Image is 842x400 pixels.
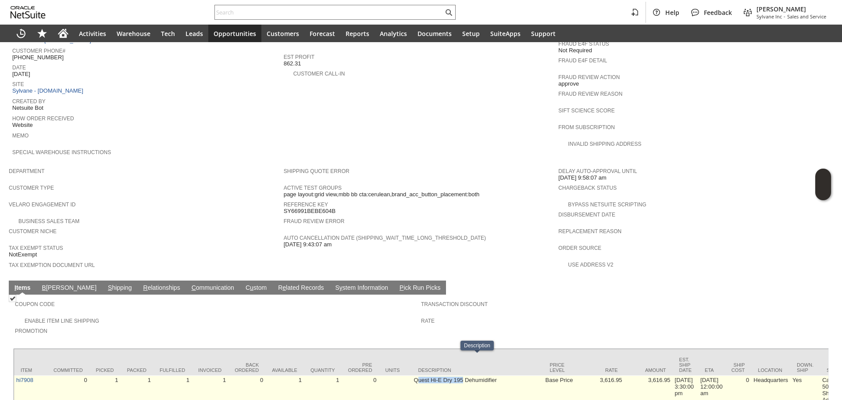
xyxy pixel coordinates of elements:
div: Back Ordered [235,362,259,373]
span: Oracle Guided Learning Widget. To move around, please hold and drag [815,185,831,201]
span: Support [531,29,556,38]
span: SY66991BEBE604B [284,208,336,215]
span: Warehouse [117,29,150,38]
span: Leads [186,29,203,38]
a: Opportunities [208,25,261,42]
div: Amount [631,368,666,373]
div: ETA [705,368,718,373]
a: Warehouse [111,25,156,42]
img: Checked [9,295,16,302]
a: Support [526,25,561,42]
div: Quantity [310,368,335,373]
div: Available [272,368,297,373]
a: Enable Item Line Shipping [25,318,99,324]
span: C [192,284,196,291]
a: Customer Type [9,185,54,191]
a: Customer Niche [9,228,57,234]
span: [PERSON_NAME] [756,5,826,13]
a: Customer Call-in [293,71,345,77]
a: Replacement reason [558,228,621,234]
a: How Order Received [12,115,74,122]
a: Use Address V2 [568,262,613,268]
div: Rate [583,368,618,373]
a: Related Records [276,284,326,292]
span: Feedback [704,8,732,17]
a: Special Warehouse Instructions [12,149,111,155]
a: Custom [243,284,269,292]
a: Pick Run Picks [397,284,442,292]
div: Fulfilled [160,368,185,373]
a: Memo [12,133,29,139]
span: Reports [346,29,369,38]
svg: Shortcuts [37,28,47,39]
input: Search [215,7,443,18]
a: System Information [333,284,390,292]
a: Items [12,284,33,292]
span: u [250,284,253,291]
a: Fraud Review Reason [558,91,622,97]
a: Activities [74,25,111,42]
div: Down. Ship [797,362,813,373]
span: Tech [161,29,175,38]
a: Sift Science Score [558,108,614,114]
div: Picked [96,368,114,373]
a: Est Profit [284,54,314,60]
iframe: Click here to launch Oracle Guided Learning Help Panel [815,169,831,200]
a: Shipping [106,284,134,292]
a: Fraud Review Action [558,74,620,80]
a: Chargeback Status [558,185,617,191]
a: Rate [421,318,435,324]
div: Pre Ordered [348,362,372,373]
div: Packed [127,368,146,373]
span: [PHONE_NUMBER] [12,54,64,61]
span: page layout:grid view,mbb bb cta:cerulean,brand_acc_button_placement:both [284,191,480,198]
span: [DATE] 9:43:07 am [284,241,332,248]
a: Sylvane - [DOMAIN_NAME] [12,87,86,94]
a: Customers [261,25,304,42]
span: Setup [462,29,480,38]
span: Activities [79,29,106,38]
a: Documents [412,25,457,42]
span: I [14,284,16,291]
div: Invoiced [198,368,221,373]
a: Fraud E4F Status [558,41,609,47]
span: P [400,284,403,291]
a: Tech [156,25,180,42]
div: Committed [54,368,83,373]
a: Relationships [141,284,182,292]
a: SuiteApps [485,25,526,42]
span: R [143,284,148,291]
span: e [282,284,286,291]
div: Price Level [550,362,570,373]
a: Bypass NetSuite Scripting [568,202,646,208]
a: Created By [12,98,46,105]
a: B[PERSON_NAME] [40,284,99,292]
a: Recent Records [11,25,32,42]
a: Velaro Engagement ID [9,202,75,208]
a: Site [12,81,24,87]
span: Analytics [380,29,407,38]
span: 862.31 [284,60,301,67]
span: Documents [417,29,452,38]
a: Tax Exemption Document URL [9,262,95,268]
div: Ship Cost [731,362,745,373]
a: Date [12,65,26,71]
svg: Search [443,7,454,18]
a: Reports [340,25,375,42]
a: Promotion [15,328,47,334]
a: Order Source [558,245,601,251]
span: - [784,13,785,20]
a: Coupon Code [15,301,55,307]
span: approve [558,80,579,87]
a: Tax Exempt Status [9,245,63,251]
a: Home [53,25,74,42]
span: S [108,284,112,291]
div: Description [464,342,490,349]
a: Customer Phone# [12,48,65,54]
a: Transaction Discount [421,301,488,307]
a: Forecast [304,25,340,42]
a: Setup [457,25,485,42]
a: Fraud Review Error [284,218,345,224]
a: Unrolled view on [817,282,828,293]
span: [DATE] [12,71,30,78]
